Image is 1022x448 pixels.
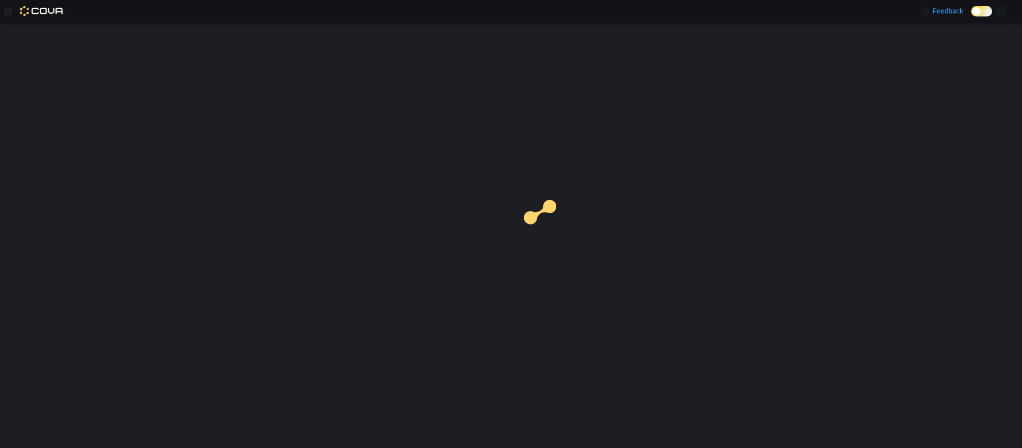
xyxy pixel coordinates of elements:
img: cova-loader [511,193,586,267]
img: Cova [20,6,64,16]
span: Feedback [933,6,963,16]
a: Feedback [917,1,967,21]
input: Dark Mode [971,6,992,16]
